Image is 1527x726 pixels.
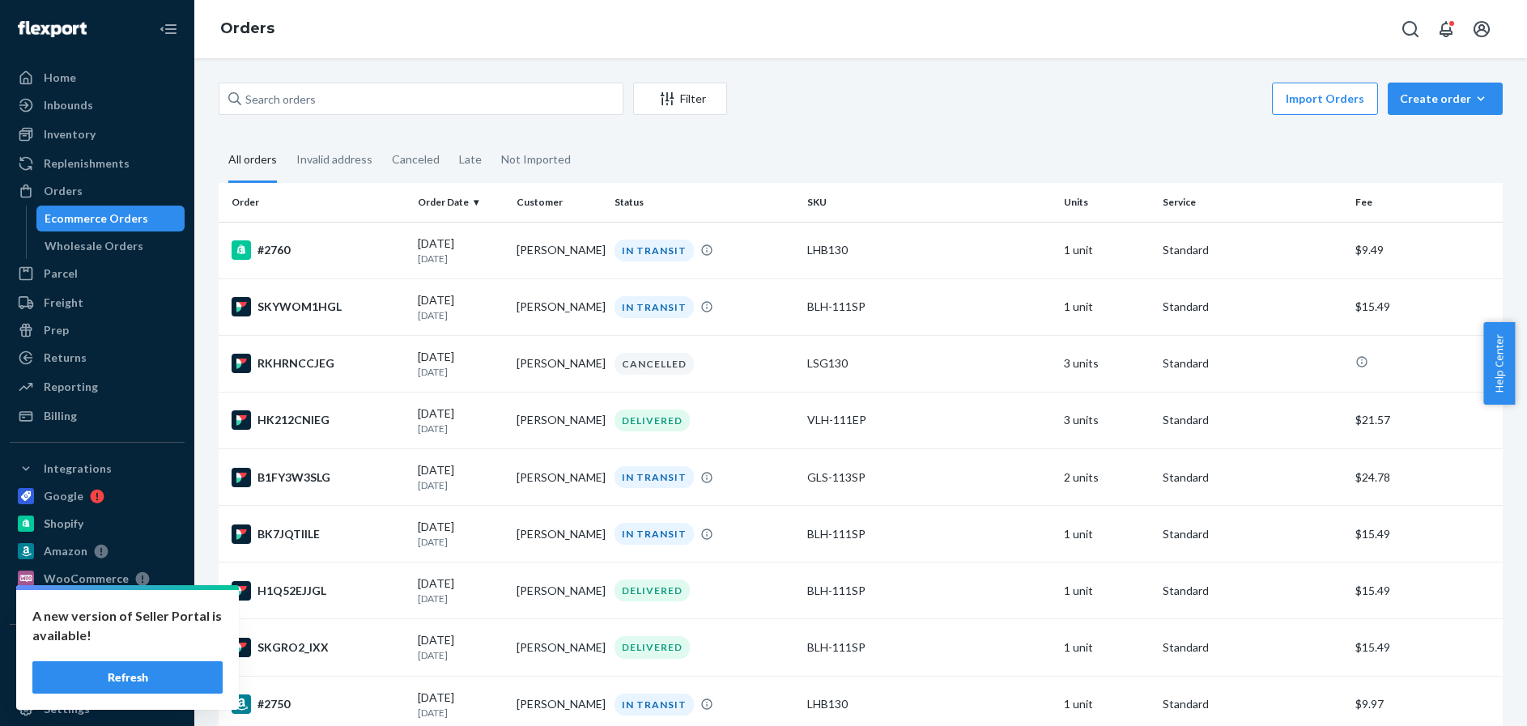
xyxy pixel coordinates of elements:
[1349,506,1503,563] td: $15.49
[44,350,87,366] div: Returns
[801,183,1057,222] th: SKU
[1057,183,1156,222] th: Units
[615,636,690,658] div: DELIVERED
[418,706,504,720] p: [DATE]
[510,506,609,563] td: [PERSON_NAME]
[10,538,185,564] a: Amazon
[615,523,694,545] div: IN TRANSIT
[418,575,504,605] div: [DATE]
[1057,222,1156,278] td: 1 unit
[418,592,504,605] p: [DATE]
[44,461,112,477] div: Integrations
[1057,392,1156,448] td: 3 units
[510,563,609,619] td: [PERSON_NAME]
[418,422,504,435] p: [DATE]
[232,581,405,601] div: H1Q52EJJGL
[1057,563,1156,619] td: 1 unit
[232,468,405,487] div: B1FY3W3SLG
[807,526,1051,542] div: BLH-111SP
[510,335,609,392] td: [PERSON_NAME]
[418,252,504,265] p: [DATE]
[232,524,405,544] div: BK7JQTIILE
[510,222,609,278] td: [PERSON_NAME]
[36,206,185,231] a: Ecommerce Orders
[1349,392,1503,448] td: $21.57
[232,297,405,316] div: SKYWOM1HGL
[501,138,571,180] div: Not Imported
[418,519,504,549] div: [DATE]
[1400,91,1491,107] div: Create order
[44,379,98,395] div: Reporting
[219,83,623,115] input: Search orders
[10,345,185,371] a: Returns
[1163,412,1342,428] p: Standard
[807,696,1051,712] div: LHB130
[45,238,143,254] div: Wholesale Orders
[152,13,185,45] button: Close Navigation
[615,410,690,431] div: DELIVERED
[459,138,482,180] div: Late
[418,308,504,322] p: [DATE]
[44,155,130,172] div: Replenishments
[510,392,609,448] td: [PERSON_NAME]
[10,374,185,400] a: Reporting
[10,121,185,147] a: Inventory
[1349,278,1503,335] td: $15.49
[418,535,504,549] p: [DATE]
[10,317,185,343] a: Prep
[10,598,185,618] a: Add Integration
[232,694,405,714] div: #2750
[807,242,1051,258] div: LHB130
[44,408,77,424] div: Billing
[615,466,694,488] div: IN TRANSIT
[44,97,93,113] div: Inbounds
[1483,322,1515,405] span: Help Center
[45,210,148,227] div: Ecommerce Orders
[807,469,1051,486] div: GLS-113SP
[10,483,185,509] a: Google
[807,412,1051,428] div: VLH-111EP
[418,292,504,322] div: [DATE]
[228,138,277,183] div: All orders
[10,566,185,592] a: WooCommerce
[517,195,602,209] div: Customer
[1156,183,1349,222] th: Service
[418,365,504,379] p: [DATE]
[1349,563,1503,619] td: $15.49
[1272,83,1378,115] button: Import Orders
[44,488,83,504] div: Google
[10,638,185,664] button: Fast Tags
[1057,335,1156,392] td: 3 units
[44,322,69,338] div: Prep
[1163,469,1342,486] p: Standard
[10,151,185,176] a: Replenishments
[36,233,185,259] a: Wholesale Orders
[10,696,185,722] a: Settings
[418,648,504,662] p: [DATE]
[615,694,694,715] div: IN TRANSIT
[418,236,504,265] div: [DATE]
[1394,13,1427,45] button: Open Search Box
[1430,13,1462,45] button: Open notifications
[615,353,694,375] div: CANCELLED
[807,639,1051,656] div: BLH-111SP
[615,580,690,601] div: DELIVERED
[807,583,1051,599] div: BLH-111SP
[608,183,801,222] th: Status
[296,138,372,180] div: Invalid address
[44,571,129,587] div: WooCommerce
[1163,242,1342,258] p: Standard
[44,183,83,199] div: Orders
[418,478,504,492] p: [DATE]
[633,83,727,115] button: Filter
[807,299,1051,315] div: BLH-111SP
[1057,619,1156,676] td: 1 unit
[44,70,76,86] div: Home
[10,456,185,482] button: Integrations
[418,632,504,662] div: [DATE]
[44,265,78,282] div: Parcel
[219,183,411,222] th: Order
[10,178,185,204] a: Orders
[1349,449,1503,506] td: $24.78
[18,21,87,37] img: Flexport logo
